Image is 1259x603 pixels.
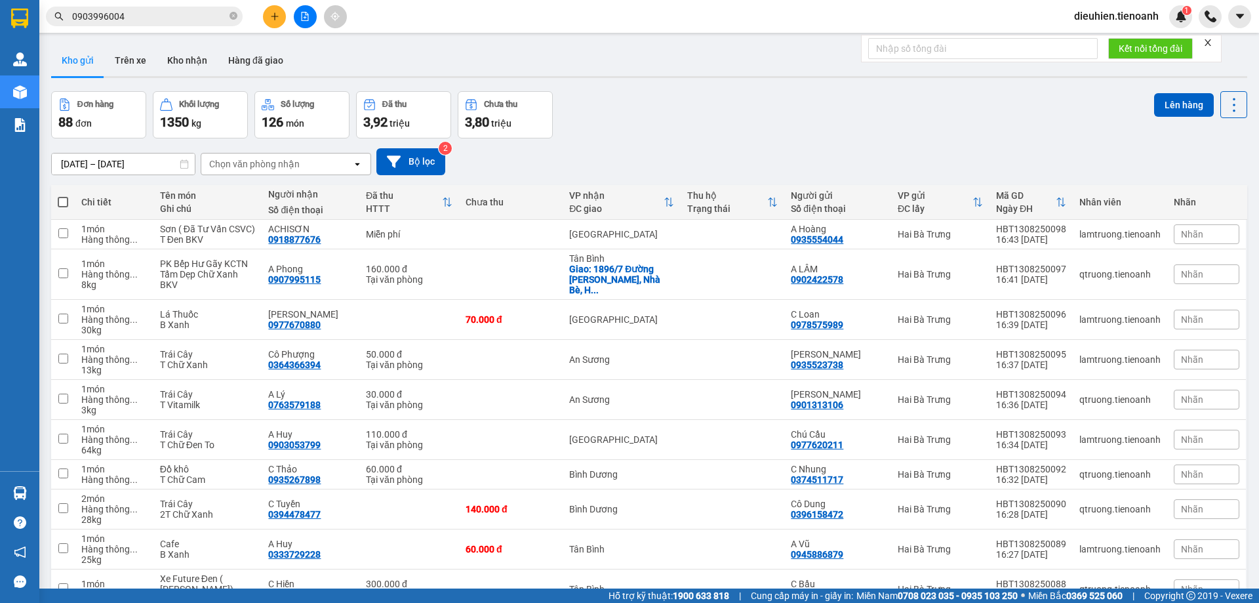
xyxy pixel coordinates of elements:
[1079,197,1161,207] div: Nhân viên
[286,118,304,129] span: món
[1182,6,1191,15] sup: 1
[81,434,147,445] div: Hàng thông thường
[81,405,147,415] div: 3 kg
[996,549,1066,560] div: 16:27 [DATE]
[160,269,256,290] div: Tấm Dẹp Chữ Xanh BKV
[160,549,256,560] div: B Xanh
[1228,5,1251,28] button: caret-down
[191,118,201,129] span: kg
[81,259,147,269] div: 1 món
[1181,584,1203,594] span: Nhãn
[1181,469,1203,480] span: Nhãn
[996,539,1066,549] div: HBT1308250089
[268,320,321,330] div: 0977670880
[681,185,784,220] th: Toggle SortBy
[1079,469,1161,480] div: qtruong.tienoanh
[81,384,147,394] div: 1 món
[791,389,885,400] div: C Hương
[791,549,843,560] div: 0945886879
[1181,229,1203,239] span: Nhãn
[366,474,452,485] div: Tại văn phòng
[791,360,843,370] div: 0935523738
[81,365,147,375] div: 13 kg
[366,400,452,410] div: Tại văn phòng
[791,579,885,589] div: C Bầu
[160,429,256,440] div: Trái Cây
[791,320,843,330] div: 0978575989
[898,544,983,554] div: Hai Bà Trưng
[160,190,256,201] div: Tên món
[996,499,1066,509] div: HBT1308250090
[569,354,674,365] div: An Sương
[1132,589,1134,603] span: |
[268,234,321,245] div: 0918877676
[268,389,352,400] div: A Lý
[1181,504,1203,514] span: Nhãn
[1079,269,1161,280] div: qtruong.tienoanh
[466,544,556,554] div: 60.000 đ
[1181,434,1203,445] span: Nhãn
[268,309,352,320] div: C Hương
[14,516,26,529] span: question-circle
[81,197,147,207] div: Chi tiết
[1079,354,1161,365] div: lamtruong.tienoanh
[209,157,300,171] div: Chọn văn phòng nhận
[390,118,410,129] span: triệu
[466,504,556,514] div: 140.000 đ
[13,486,27,500] img: warehouse-icon
[791,440,843,450] div: 0977620211
[898,591,1018,601] strong: 0708 023 035 - 0935 103 250
[130,474,138,485] span: ...
[330,12,340,21] span: aim
[366,349,452,360] div: 50.000 đ
[81,224,147,234] div: 1 món
[569,253,674,264] div: Tân Bình
[81,234,147,245] div: Hàng thông thường
[81,325,147,335] div: 30 kg
[130,544,138,554] span: ...
[751,589,853,603] span: Cung cấp máy in - giấy in:
[996,203,1056,214] div: Ngày ĐH
[996,579,1066,589] div: HBT1308250088
[673,591,729,601] strong: 1900 633 818
[366,190,442,201] div: Đã thu
[14,575,26,588] span: message
[363,114,388,130] span: 3,92
[81,280,147,290] div: 8 kg
[13,52,27,66] img: warehouse-icon
[898,469,983,480] div: Hai Bà Trưng
[130,269,138,280] span: ...
[153,91,248,138] button: Khối lượng1350kg
[230,10,237,23] span: close-circle
[160,224,256,234] div: Sơn ( Đã Tư Vấn CSVC)
[130,394,138,405] span: ...
[268,274,321,285] div: 0907995115
[898,314,983,325] div: Hai Bà Trưng
[160,474,256,485] div: T Chữ Cam
[466,314,556,325] div: 70.000 đ
[268,349,352,360] div: Cô Phượng
[1119,41,1182,56] span: Kết nối tổng đài
[569,469,674,480] div: Bình Dương
[268,579,352,589] div: C Hiền
[989,185,1073,220] th: Toggle SortBy
[1079,229,1161,239] div: lamtruong.tienoanh
[268,189,352,199] div: Người nhận
[898,394,983,405] div: Hai Bà Trưng
[366,429,452,440] div: 110.000 đ
[1181,314,1203,325] span: Nhãn
[791,429,885,440] div: Chú Cầu
[81,533,147,544] div: 1 món
[77,100,113,109] div: Đơn hàng
[104,45,157,76] button: Trên xe
[13,118,27,132] img: solution-icon
[1079,314,1161,325] div: lamtruong.tienoanh
[996,464,1066,474] div: HBT1308250092
[1021,593,1025,598] span: ⚪️
[591,285,599,295] span: ...
[898,269,983,280] div: Hai Bà Trưng
[130,504,138,514] span: ...
[996,360,1066,370] div: 16:37 [DATE]
[1079,394,1161,405] div: qtruong.tienoanh
[160,114,189,130] span: 1350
